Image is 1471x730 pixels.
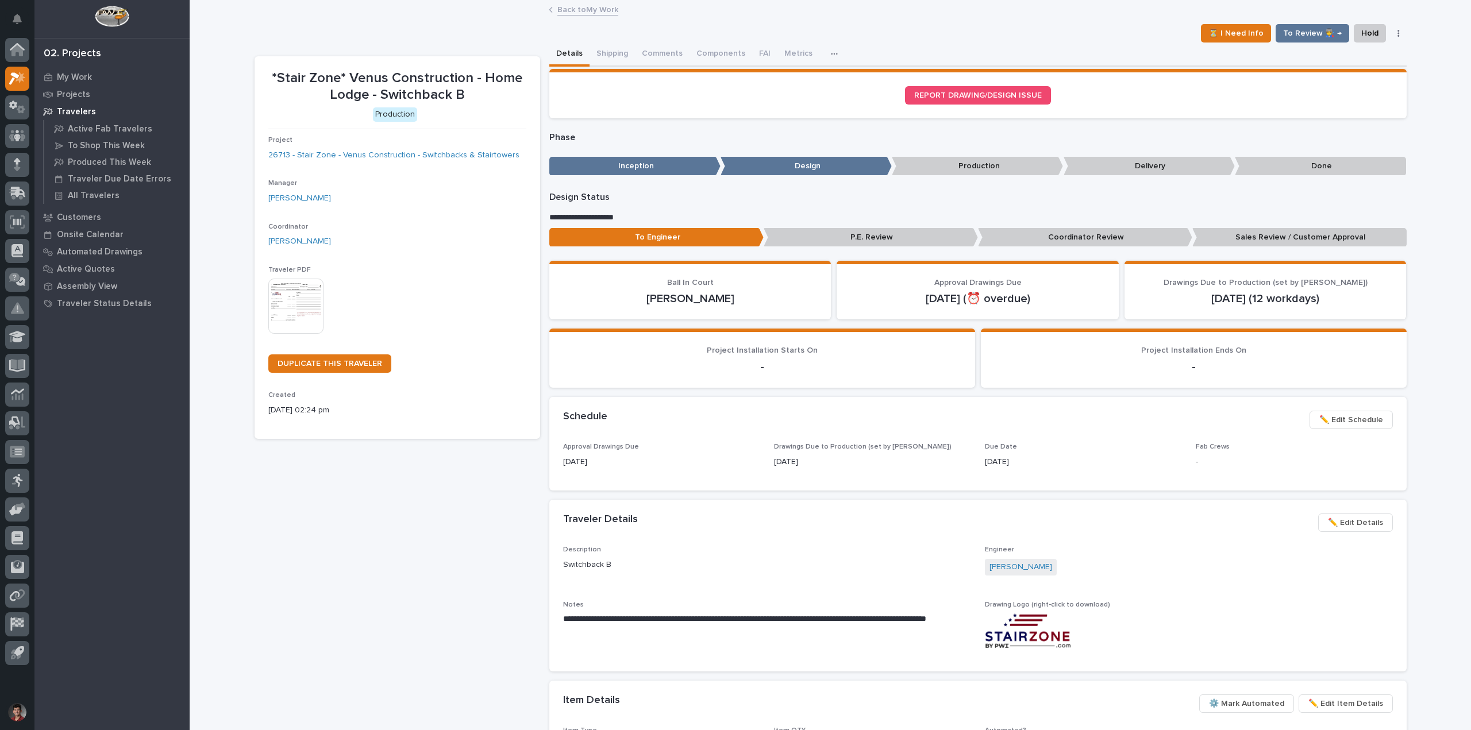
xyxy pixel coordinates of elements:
span: Ball In Court [667,279,714,287]
button: ⏳ I Need Info [1201,24,1271,43]
span: To Review 👨‍🏭 → [1283,26,1342,40]
span: Description [563,546,601,553]
span: Due Date [985,443,1017,450]
a: To Shop This Week [44,137,190,153]
span: DUPLICATE THIS TRAVELER [278,360,382,368]
h2: Item Details [563,694,620,707]
span: Traveler PDF [268,266,311,273]
span: ✏️ Edit Item Details [1308,697,1383,710]
span: ✏️ Edit Schedule [1319,413,1383,427]
a: Projects [34,86,190,103]
img: Workspace Logo [95,6,129,27]
button: Metrics [777,43,819,67]
p: To Shop This Week [68,141,145,151]
p: All Travelers [68,191,120,201]
a: Travelers [34,103,190,120]
button: Components [690,43,752,67]
span: Manager [268,180,297,187]
p: Onsite Calendar [57,230,124,240]
span: ⏳ I Need Info [1208,26,1264,40]
span: ⚙️ Mark Automated [1209,697,1284,710]
p: Coordinator Review [978,228,1192,247]
p: Automated Drawings [57,247,143,257]
button: Hold [1354,24,1386,43]
p: Production [892,157,1063,176]
p: Traveler Due Date Errors [68,174,171,184]
p: - [995,360,1393,374]
p: Projects [57,90,90,100]
p: [DATE] (⏰ overdue) [850,292,1105,306]
span: Project Installation Ends On [1141,346,1246,354]
span: Coordinator [268,223,308,230]
span: Engineer [985,546,1014,553]
p: Produced This Week [68,157,151,168]
button: ✏️ Edit Item Details [1299,694,1393,713]
button: Shipping [590,43,635,67]
a: 26713 - Stair Zone - Venus Construction - Switchbacks & Stairtowers [268,149,519,161]
span: Drawings Due to Production (set by [PERSON_NAME]) [1164,279,1368,287]
p: *Stair Zone* Venus Construction - Home Lodge - Switchback B [268,70,526,103]
span: Drawing Logo (right-click to download) [985,601,1110,608]
a: [PERSON_NAME] [268,235,331,248]
p: Assembly View [57,281,117,292]
button: FAI [752,43,777,67]
a: Produced This Week [44,154,190,170]
p: My Work [57,72,92,83]
button: ⚙️ Mark Automated [1199,694,1294,713]
span: Project [268,137,292,144]
p: P.E. Review [764,228,978,247]
img: FTr2P-M88p-ZwraWFpo0zD_Y4R3yqFru_pTnwOprtaU [985,613,1071,648]
h2: Traveler Details [563,513,638,526]
h2: Schedule [563,411,607,423]
a: Traveler Status Details [34,295,190,312]
a: Traveler Due Date Errors [44,171,190,187]
a: Active Fab Travelers [44,121,190,137]
a: Active Quotes [34,260,190,277]
p: [DATE] [774,456,971,468]
button: users-avatar [5,700,29,724]
button: Notifications [5,7,29,31]
a: Assembly View [34,277,190,295]
p: [PERSON_NAME] [563,292,818,306]
span: Drawings Due to Production (set by [PERSON_NAME]) [774,443,952,450]
button: Comments [635,43,690,67]
p: Design Status [549,192,1407,203]
a: REPORT DRAWING/DESIGN ISSUE [905,86,1051,105]
p: Done [1235,157,1406,176]
p: Active Quotes [57,264,115,275]
div: 02. Projects [44,48,101,60]
div: Notifications [14,14,29,32]
a: My Work [34,68,190,86]
span: REPORT DRAWING/DESIGN ISSUE [914,91,1042,99]
a: Customers [34,208,190,226]
span: ✏️ Edit Details [1328,516,1383,530]
a: Onsite Calendar [34,226,190,243]
a: [PERSON_NAME] [989,561,1052,573]
a: All Travelers [44,187,190,203]
p: [DATE] [985,456,1182,468]
button: ✏️ Edit Details [1318,513,1393,532]
button: Details [549,43,590,67]
p: [DATE] [563,456,760,468]
p: Delivery [1064,157,1235,176]
p: Travelers [57,107,96,117]
p: Customers [57,213,101,223]
p: - [563,360,961,374]
button: To Review 👨‍🏭 → [1276,24,1349,43]
p: Sales Review / Customer Approval [1192,228,1407,247]
a: [PERSON_NAME] [268,192,331,204]
div: Production [373,107,417,122]
p: To Engineer [549,228,764,247]
p: Active Fab Travelers [68,124,152,134]
p: Switchback B [563,559,971,571]
p: - [1196,456,1393,468]
span: Project Installation Starts On [707,346,818,354]
span: Fab Crews [1196,443,1230,450]
span: Approval Drawings Due [563,443,639,450]
p: [DATE] (12 workdays) [1138,292,1393,306]
p: [DATE] 02:24 pm [268,404,526,416]
p: Inception [549,157,721,176]
button: ✏️ Edit Schedule [1310,411,1393,429]
p: Phase [549,132,1407,143]
span: Notes [563,601,584,608]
